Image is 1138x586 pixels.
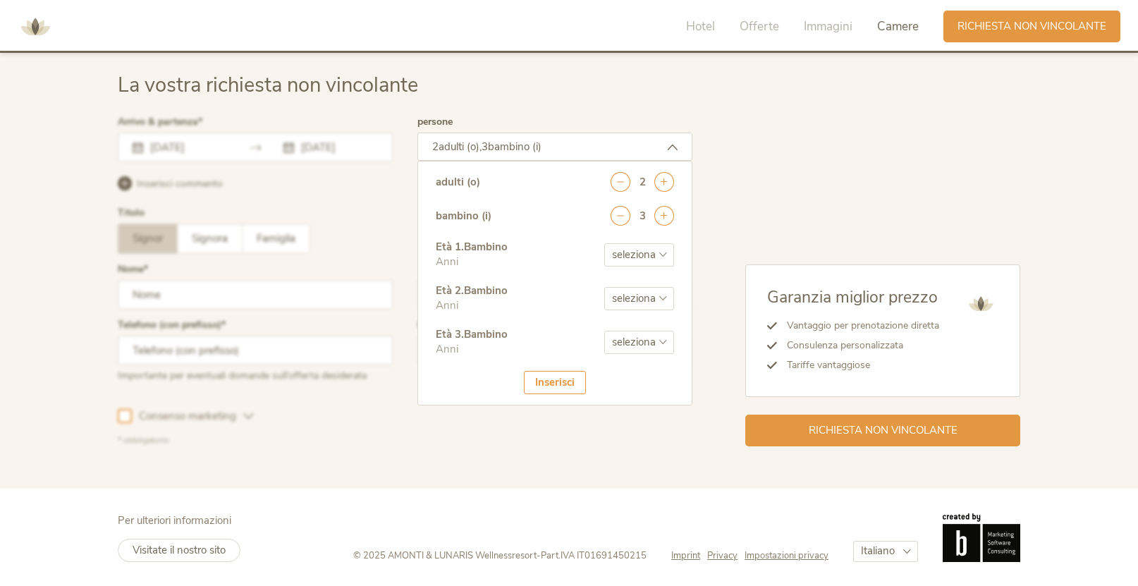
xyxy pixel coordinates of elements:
a: Impostazioni privacy [745,549,828,562]
span: Visitate il nostro sito [133,543,226,557]
div: Inserisci [524,371,586,394]
div: Anni [436,298,508,313]
span: Per ulteriori informazioni [118,513,231,527]
div: Anni [436,255,508,269]
span: Part.IVA IT01691450215 [541,549,647,562]
label: persone [417,117,453,127]
a: Visitate il nostro sito [118,539,240,562]
span: Offerte [740,18,779,35]
a: Privacy [707,549,745,562]
img: AMONTI & LUNARIS Wellnessresort [963,286,998,322]
span: adulti (o), [439,140,482,154]
div: bambino (i) [436,209,491,224]
span: - [537,549,541,562]
div: Anni [436,342,508,357]
div: 3 [640,209,646,224]
span: Garanzia miglior prezzo [767,286,938,308]
img: AMONTI & LUNARIS Wellnessresort [14,6,56,48]
a: AMONTI & LUNARIS Wellnessresort [14,21,56,31]
span: Immagini [804,18,852,35]
span: © 2025 AMONTI & LUNARIS Wellnessresort [353,549,537,562]
span: Privacy [707,549,738,562]
div: 2 [640,175,646,190]
span: bambino (i) [488,140,542,154]
span: La vostra richiesta non vincolante [118,71,418,99]
span: Imprint [671,549,700,562]
li: Consulenza personalizzata [777,336,939,355]
div: Età 1 . Bambino [436,240,508,255]
span: Richiesta non vincolante [957,19,1106,34]
li: Vantaggio per prenotazione diretta [777,316,939,336]
span: 2 [432,140,439,154]
a: Imprint [671,549,707,562]
div: adulti (o) [436,175,480,190]
div: Età 2 . Bambino [436,283,508,298]
li: Tariffe vantaggiose [777,355,939,375]
span: Camere [877,18,919,35]
span: Richiesta non vincolante [809,423,957,438]
div: Età 3 . Bambino [436,327,508,342]
span: 3 [482,140,488,154]
span: Hotel [686,18,715,35]
img: Brandnamic GmbH | Leading Hospitality Solutions [943,513,1020,561]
